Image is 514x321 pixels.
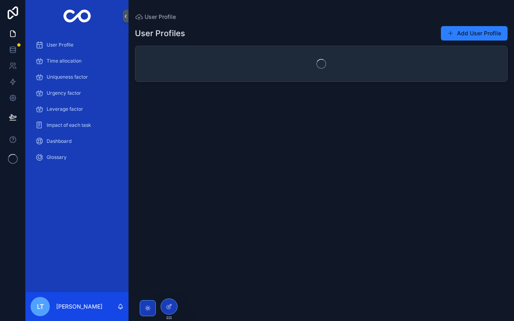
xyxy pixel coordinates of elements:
[31,134,124,148] a: Dashboard
[47,154,67,160] span: Glossary
[31,38,124,52] a: User Profile
[47,74,88,80] span: Uniqueness factor
[31,102,124,116] a: Leverage factor
[47,106,83,112] span: Leverage factor
[47,122,91,128] span: Impact of each task
[145,13,176,21] span: User Profile
[135,28,185,39] h1: User Profiles
[47,138,71,144] span: Dashboard
[31,86,124,100] a: Urgency factor
[31,70,124,84] a: Uniqueness factor
[47,90,81,96] span: Urgency factor
[31,150,124,165] a: Glossary
[37,302,44,311] span: LT
[441,26,508,41] button: Add User Profile
[56,303,102,311] p: [PERSON_NAME]
[26,32,128,175] div: scrollable content
[63,10,91,22] img: App logo
[47,42,73,48] span: User Profile
[31,54,124,68] a: Time allocation
[47,58,82,64] span: Time allocation
[135,13,176,21] a: User Profile
[31,118,124,132] a: Impact of each task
